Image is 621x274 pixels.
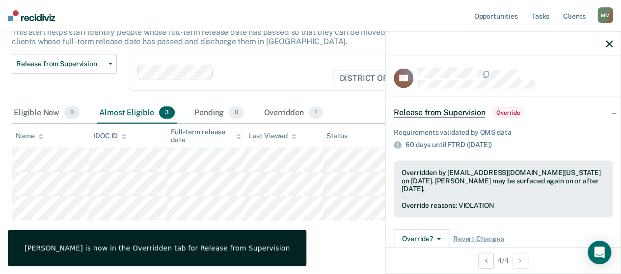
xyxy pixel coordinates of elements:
[171,128,241,145] div: Full-term release date
[8,10,55,21] img: Recidiviz
[394,108,485,118] span: Release from Supervision
[513,252,528,268] button: Next Opportunity
[12,27,562,46] p: This alert helps staff identify people whose full-term release date has passed so that they can b...
[597,7,613,23] div: M M
[12,102,81,124] div: Eligible Now
[386,247,621,273] div: 4 / 4
[333,71,509,86] span: DISTRICT OFFICE 2, [GEOGRAPHIC_DATA]
[97,102,177,124] div: Almost Eligible
[64,106,80,119] span: 0
[309,106,323,119] span: 1
[453,235,504,243] span: Revert Changes
[16,132,43,140] div: Name
[394,229,449,249] button: Override?
[405,140,613,149] div: 60 days until FTRD ([DATE])
[16,60,105,68] span: Release from Supervision
[402,168,605,193] div: Overridden by [EMAIL_ADDRESS][DOMAIN_NAME][US_STATE] on [DATE]. [PERSON_NAME] may be surfaced aga...
[262,102,325,124] div: Overridden
[588,241,611,264] div: Open Intercom Messenger
[394,128,613,137] div: Requirements validated by OMS data
[93,132,127,140] div: IDOC ID
[386,97,621,128] div: Release from SupervisionOverride
[402,201,605,209] div: Override reasons: VIOLATION
[249,132,297,140] div: Last Viewed
[326,132,348,140] div: Status
[159,106,175,119] span: 3
[25,244,290,252] div: [PERSON_NAME] is now in the Overridden tab for Release from Supervision
[478,252,494,268] button: Previous Opportunity
[493,108,523,118] span: Override
[229,106,244,119] span: 0
[192,102,246,124] div: Pending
